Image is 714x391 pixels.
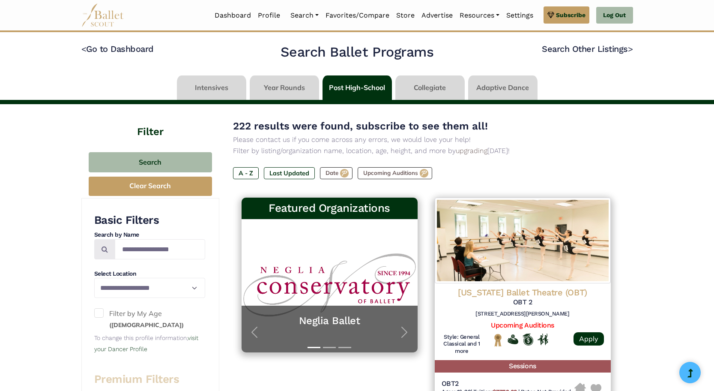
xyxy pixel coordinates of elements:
h6: Style: General Classical and 1 more [442,334,482,355]
a: Search Other Listings> [542,44,633,54]
label: Date [320,167,353,179]
label: Last Updated [264,167,315,179]
a: Store [393,6,418,24]
button: Slide 1 [308,343,320,352]
img: Logo [435,198,611,283]
a: Profile [254,6,284,24]
small: To change this profile information, [94,334,198,352]
a: Apply [574,332,604,346]
label: Upcoming Auditions [358,167,432,179]
h6: [STREET_ADDRESS][PERSON_NAME] [442,310,604,318]
h5: Sessions [435,360,611,373]
h4: Search by Name [94,231,205,239]
h4: Select Location [94,270,205,278]
code: > [628,43,633,54]
h3: Premium Filters [94,372,205,387]
h3: Featured Organizations [248,201,411,216]
li: Year Rounds [248,75,321,100]
code: < [81,43,87,54]
label: A - Z [233,167,259,179]
button: Clear Search [89,177,212,196]
a: Neglia Ballet [250,314,409,328]
small: ([DEMOGRAPHIC_DATA]) [109,321,184,329]
h4: Filter [81,104,219,139]
h2: Search Ballet Programs [281,43,433,61]
a: Search [287,6,322,24]
img: gem.svg [547,10,554,20]
span: 222 results were found, subscribe to see them all! [233,120,488,132]
li: Intensives [175,75,248,100]
input: Search by names... [115,239,205,259]
li: Adaptive Dance [466,75,539,100]
h5: OBT 2 [442,298,604,307]
button: Search [89,152,212,172]
label: Filter by My Age [94,308,205,330]
a: Upcoming Auditions [491,321,554,329]
img: National [493,334,503,347]
img: In Person [538,334,548,345]
a: Dashboard [211,6,254,24]
p: Please contact us if you come across any errors, we would love your help! [233,134,619,145]
button: Slide 2 [323,343,336,352]
a: Resources [456,6,503,24]
a: Favorites/Compare [322,6,393,24]
a: Advertise [418,6,456,24]
a: visit your Dancer Profile [94,334,198,352]
h4: [US_STATE] Ballet Theatre (OBT) [442,287,604,298]
a: Subscribe [544,6,589,24]
img: Offers Scholarship [523,334,533,346]
p: Filter by listing/organization name, location, age, height, and more by [DATE]! [233,145,619,156]
button: Slide 3 [338,343,351,352]
li: Collegiate [394,75,466,100]
a: <Go to Dashboard [81,44,154,54]
h3: Basic Filters [94,213,205,228]
h5: OBT2 [442,379,571,388]
a: upgrading [456,147,487,155]
img: Offers Financial Aid [508,334,518,344]
a: Settings [503,6,537,24]
span: Subscribe [556,10,586,20]
li: Post High-School [321,75,394,100]
a: Log Out [596,7,633,24]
